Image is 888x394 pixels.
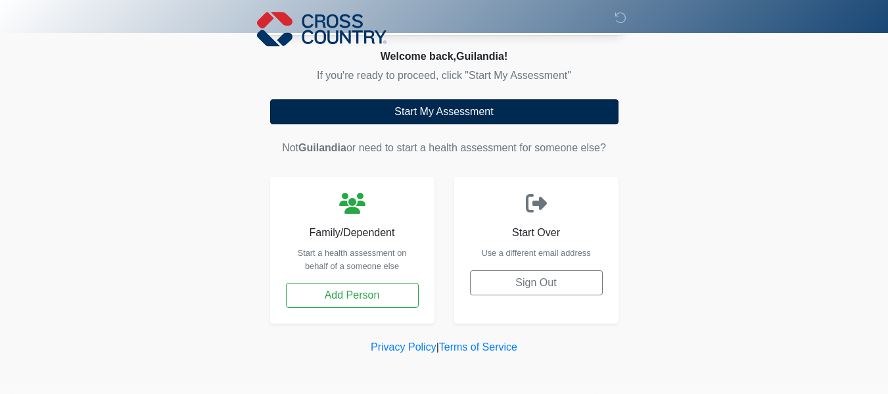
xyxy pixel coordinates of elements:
[470,226,603,239] h6: Start Over
[286,247,419,272] p: Start a health assessment on behalf of a someone else
[270,99,619,124] button: Start My Assessment
[298,142,346,153] span: Guilandia
[286,226,419,239] h6: Family/Dependent
[257,10,387,48] img: Cross Country Logo
[286,283,419,308] button: Add Person
[470,270,603,295] button: Sign Out
[436,341,439,353] a: |
[270,68,619,84] p: If you're ready to proceed, click "Start My Assessment"
[270,140,619,156] p: Not or need to start a health assessment for someone else?
[470,247,603,259] p: Use a different email address
[371,341,436,353] a: Privacy Policy
[439,341,517,353] a: Terms of Service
